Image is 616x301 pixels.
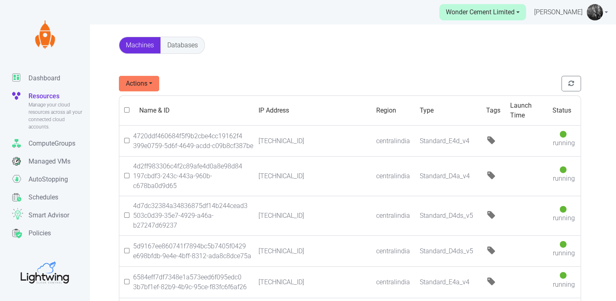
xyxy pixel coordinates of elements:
a: Dashboard [12,69,90,87]
a: AutoStopping [12,170,90,188]
th: Region [371,96,415,126]
td: Standard_D4ds_v5 [415,236,481,267]
td: centralindia [371,126,415,157]
td: Standard_D4ds_v5 [415,196,481,236]
p: Dashboard [28,73,60,83]
a: ResourcesManage your cloud resources across all your connected cloud accounts. [12,87,90,135]
td: centralindia [371,196,415,236]
label: running [552,241,575,258]
th: IP Address [254,96,371,126]
span: [PERSON_NAME] [534,7,583,17]
td: [TECHNICAL_ID] [254,236,371,267]
div: 399e0759-5d6f-4649-acdd-c09b8cf387be [133,141,255,151]
th: Name & ID [134,96,254,126]
div: e698bfdb-9e4e-4bff-8312-ada8c8dce75a [133,251,255,261]
label: running [552,131,575,148]
td: [TECHNICAL_ID] [254,196,371,236]
a: ComputeGroups [12,135,90,153]
a: Wonder Cement Limited [439,4,526,20]
a: Databases [161,37,204,53]
img: Lightwing [31,20,59,49]
label: running [552,166,575,184]
a: Smart Advisor [12,206,90,224]
p: Resources [28,91,59,101]
div: 6584eff7df7348e1a573eed6f095edc0 [133,272,255,282]
div: 5d9167ee860741f7894bc5b7405f0429 [133,241,255,251]
th: Type [415,96,481,126]
td: Standard_E4d_v4 [415,126,481,157]
a: Policies [12,224,90,242]
th: Status [547,96,580,126]
td: [TECHNICAL_ID] [254,157,371,196]
th: Tags [481,96,505,126]
label: running [552,206,575,223]
td: centralindia [371,267,415,298]
p: Managed VMs [28,157,70,166]
th: Launch Time [505,96,547,126]
div: 503c0d39-35e7-4929-a46a-b27247d69237 [133,211,255,230]
p: AutoStopping [28,175,68,184]
td: Standard_E4a_v4 [415,267,481,298]
td: [TECHNICAL_ID] [254,267,371,298]
div: 4d2ff983306c4f2c89afe4d0a8e98d84 [133,162,255,171]
a: Managed VMs [12,153,90,170]
p: ComputeGroups [28,139,75,148]
td: centralindia [371,236,415,267]
a: Schedules [12,188,90,206]
div: 4d7dc32384a34836875df14b244cead3 [133,201,255,211]
td: [TECHNICAL_ID] [254,126,371,157]
span: Manage your cloud resources across all your connected cloud accounts. [28,101,83,131]
div: 4720ddf460684f5f9b2cbe4cc19162f4 [133,131,255,141]
div: 197cbdf3-243c-443a-960b-c678ba0d9d65 [133,171,255,191]
td: centralindia [371,157,415,196]
label: running [552,272,575,289]
a: Machines [119,37,160,53]
button: Actions [119,76,159,91]
div: 3b7bf1ef-82b9-4b9c-95ce-f83fc6f6af26 [133,282,255,292]
p: Schedules [28,193,58,202]
td: Standard_D4a_v4 [415,157,481,196]
p: Policies [28,228,51,238]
